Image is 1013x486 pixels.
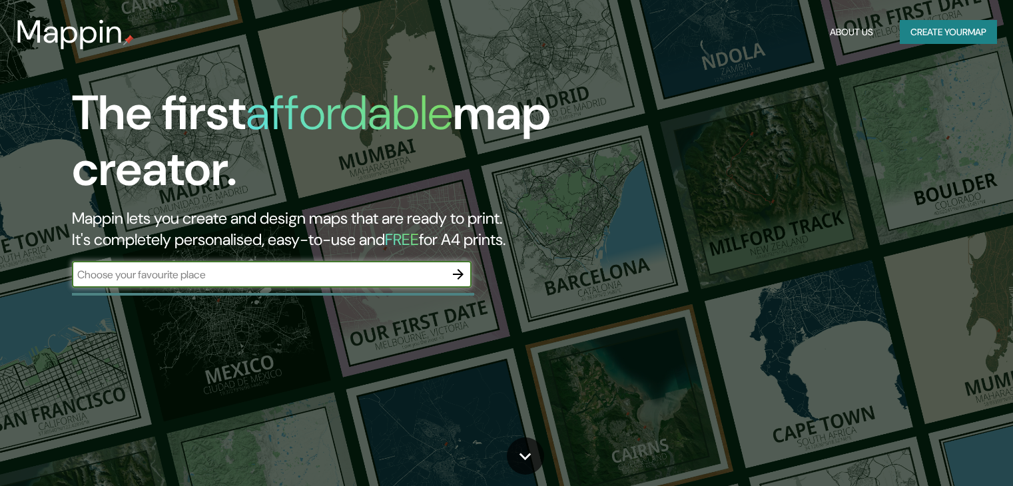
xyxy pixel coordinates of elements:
img: mappin-pin [123,35,134,45]
h2: Mappin lets you create and design maps that are ready to print. It's completely personalised, eas... [72,208,579,250]
h5: FREE [385,229,419,250]
button: Create yourmap [900,20,997,45]
input: Choose your favourite place [72,267,445,282]
h1: affordable [246,82,453,144]
h3: Mappin [16,13,123,51]
button: About Us [825,20,878,45]
h1: The first map creator. [72,85,579,208]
